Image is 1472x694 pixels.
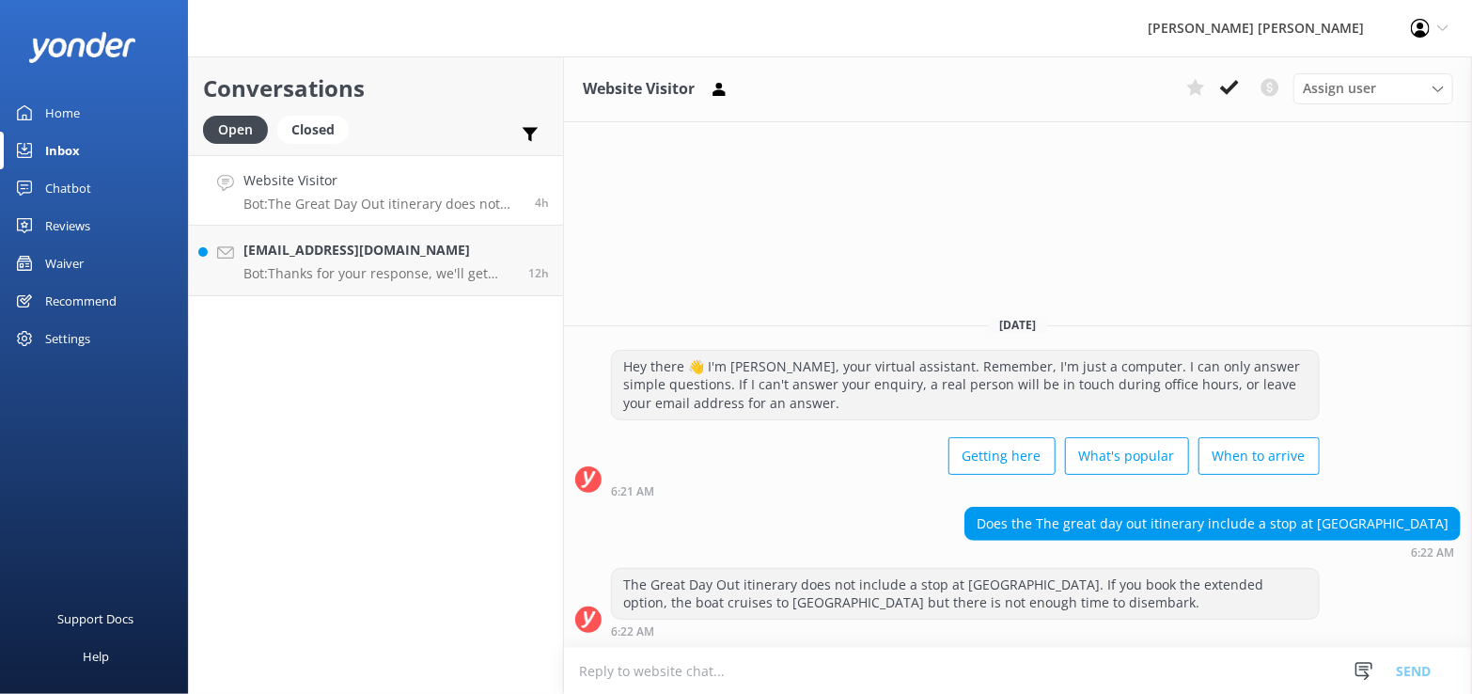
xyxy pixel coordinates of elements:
div: Hey there 👋 I'm [PERSON_NAME], your virtual assistant. Remember, I'm just a computer. I can only ... [612,351,1319,419]
div: Assign User [1293,73,1453,103]
strong: 6:22 AM [1411,547,1454,559]
div: Chatbot [45,169,91,207]
span: Sep 27 2025 06:22am (UTC +12:00) Pacific/Auckland [535,195,549,211]
img: yonder-white-logo.png [28,32,136,63]
button: Getting here [948,437,1056,475]
strong: 6:22 AM [611,626,654,638]
div: Waiver [45,244,84,282]
div: Home [45,94,80,132]
div: Recommend [45,282,117,320]
div: The Great Day Out itinerary does not include a stop at [GEOGRAPHIC_DATA]. If you book the extende... [612,569,1319,619]
div: Open [203,116,268,144]
a: [EMAIL_ADDRESS][DOMAIN_NAME]Bot:Thanks for your response, we'll get back to you as soon as we can... [189,226,563,296]
h2: Conversations [203,71,549,106]
span: Assign user [1303,78,1376,99]
a: Closed [277,118,358,139]
div: Help [83,638,109,675]
div: Settings [45,320,90,357]
div: Reviews [45,207,90,244]
div: Sep 27 2025 06:22am (UTC +12:00) Pacific/Auckland [611,624,1320,638]
p: Bot: The Great Day Out itinerary does not include a stop at [GEOGRAPHIC_DATA]. If you book the ex... [243,196,521,213]
a: Open [203,118,277,139]
button: What's popular [1065,437,1189,475]
h3: Website Visitor [583,77,695,102]
p: Bot: Thanks for your response, we'll get back to you as soon as we can during opening hours. [243,265,514,282]
div: Support Docs [58,600,134,638]
div: Sep 27 2025 06:21am (UTC +12:00) Pacific/Auckland [611,484,1320,497]
span: Sep 26 2025 10:22pm (UTC +12:00) Pacific/Auckland [528,265,549,281]
h4: [EMAIL_ADDRESS][DOMAIN_NAME] [243,240,514,260]
div: Does the The great day out itinerary include a stop at [GEOGRAPHIC_DATA] [965,508,1460,540]
button: When to arrive [1198,437,1320,475]
div: Inbox [45,132,80,169]
a: Website VisitorBot:The Great Day Out itinerary does not include a stop at [GEOGRAPHIC_DATA]. If y... [189,155,563,226]
div: Closed [277,116,349,144]
span: [DATE] [989,317,1048,333]
h4: Website Visitor [243,170,521,191]
div: Sep 27 2025 06:22am (UTC +12:00) Pacific/Auckland [964,545,1461,559]
strong: 6:21 AM [611,486,654,497]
